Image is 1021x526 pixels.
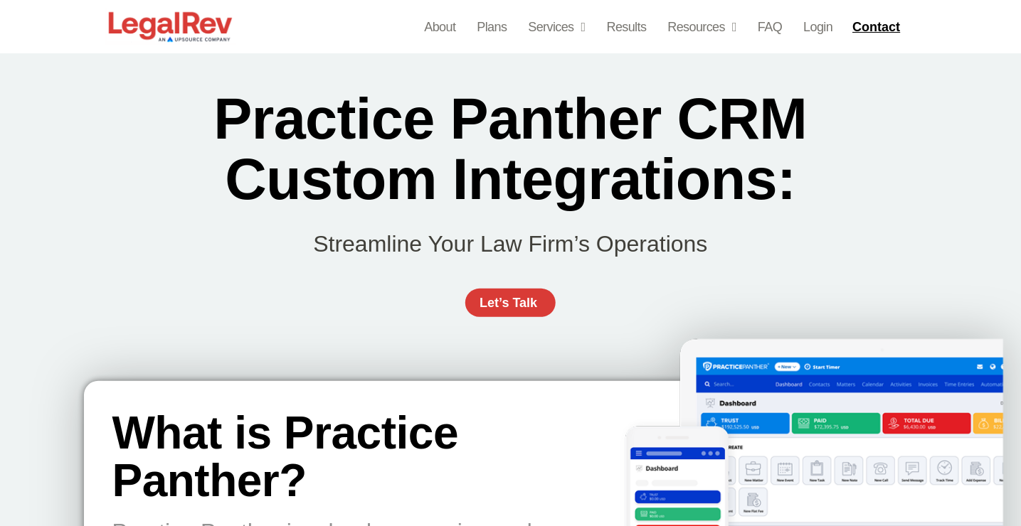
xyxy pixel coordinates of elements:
[607,17,647,37] a: Results
[424,17,832,37] nav: Menu
[758,17,782,37] a: FAQ
[529,17,586,37] a: Services
[852,21,900,33] span: Contact
[480,296,537,309] span: Let’s Talk
[112,409,610,505] h2: What is Practice Panther?
[424,17,455,37] a: About
[847,16,909,38] a: Contact
[84,89,938,210] h2: Practice Panther CRM Custom Integrations:
[668,17,737,37] a: Resources
[477,17,507,37] a: Plans
[803,17,832,37] a: Login
[84,231,938,257] p: Streamline Your Law Firm’s Operations
[465,289,555,317] a: Let’s Talk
